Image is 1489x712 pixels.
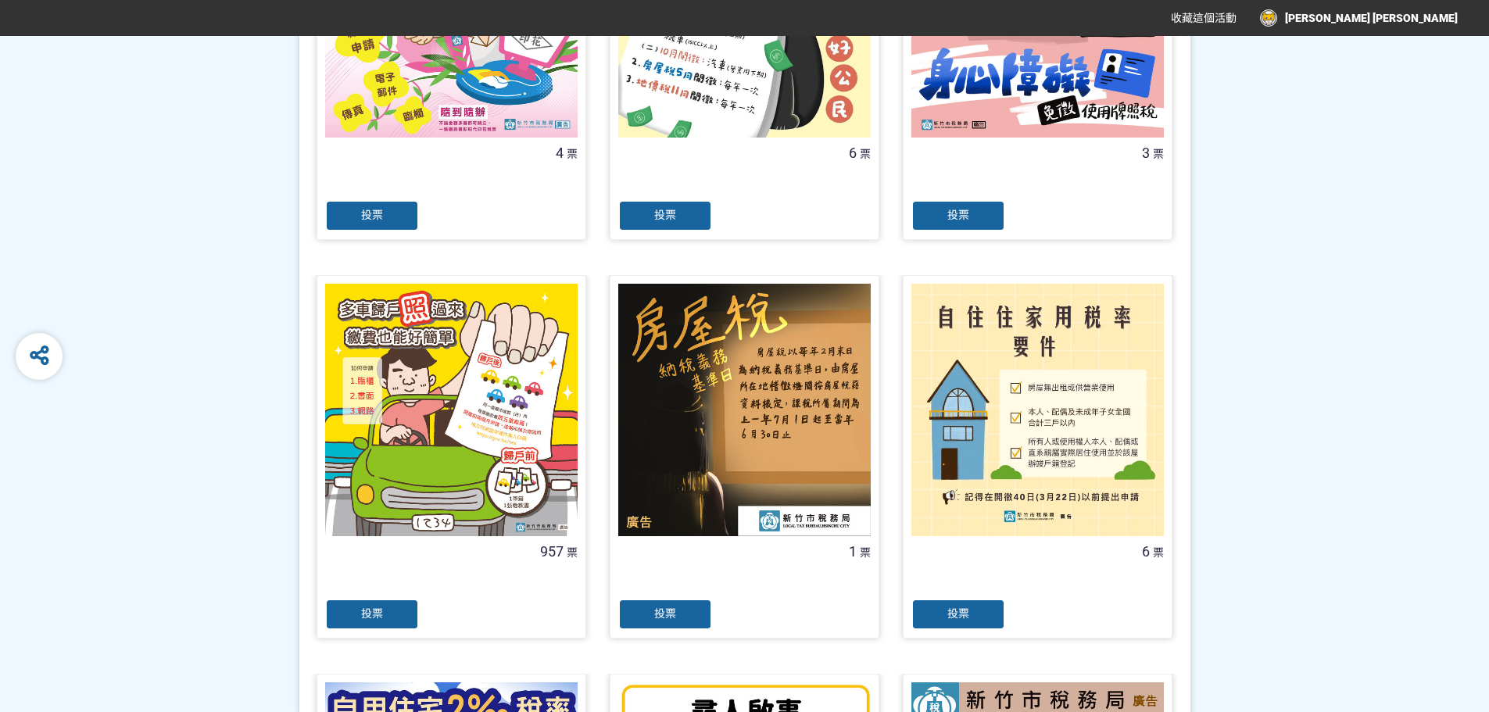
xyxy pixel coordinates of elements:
span: 投票 [654,209,676,221]
span: 票 [567,546,578,559]
span: 6 [1142,543,1150,560]
span: 投票 [654,607,676,620]
span: 投票 [361,209,383,221]
a: 1票投票 [610,275,879,639]
span: 票 [1153,546,1164,559]
span: 投票 [361,607,383,620]
span: 票 [567,148,578,160]
a: 957票投票 [317,275,586,639]
span: 957 [540,543,564,560]
span: 3 [1142,145,1150,161]
span: 1 [849,543,857,560]
span: 投票 [947,209,969,221]
span: 4 [556,145,564,161]
span: 票 [860,546,871,559]
span: 投票 [947,607,969,620]
a: 6票投票 [903,275,1172,639]
span: 收藏這個活動 [1171,12,1237,24]
span: 票 [860,148,871,160]
span: 票 [1153,148,1164,160]
span: 6 [849,145,857,161]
